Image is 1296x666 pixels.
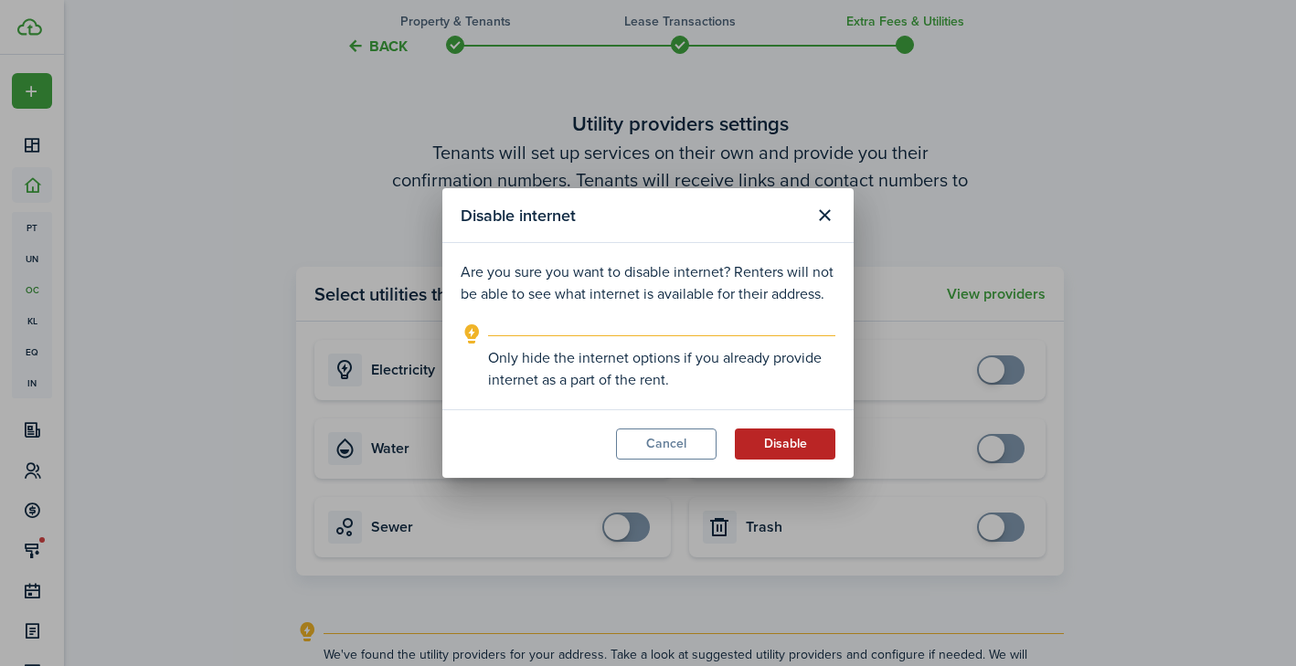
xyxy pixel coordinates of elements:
modal-title: Disable internet [461,197,804,233]
explanation-description: Only hide the internet options if you already provide internet as a part of the rent. [488,347,835,391]
button: Disable [735,428,835,460]
button: Cancel [616,428,717,460]
button: Close modal [809,200,840,231]
i: outline [461,323,483,345]
p: Are you sure you want to disable internet? Renters will not be able to see what internet is avail... [461,261,835,305]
